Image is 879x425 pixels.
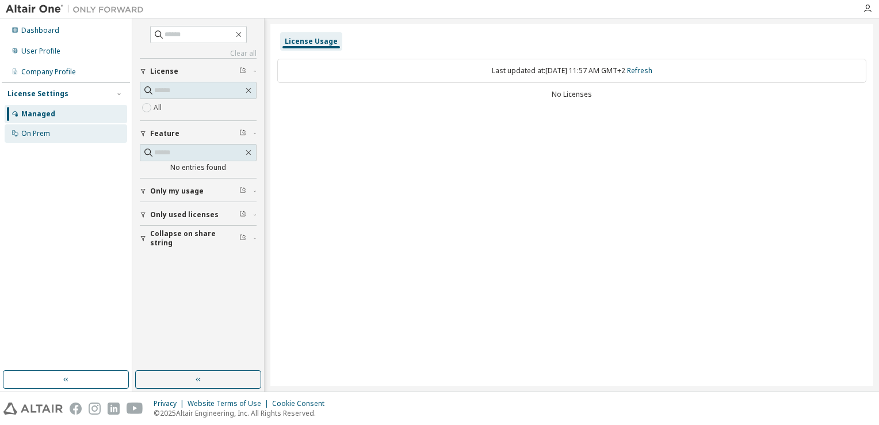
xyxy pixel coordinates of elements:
div: No Licenses [277,90,866,99]
a: Clear all [140,49,257,58]
button: Only used licenses [140,202,257,227]
img: youtube.svg [127,403,143,415]
div: Company Profile [21,67,76,77]
p: © 2025 Altair Engineering, Inc. All Rights Reserved. [154,408,331,418]
span: Clear filter [239,187,246,196]
button: Collapse on share string [140,226,257,251]
span: Feature [150,129,179,138]
span: Collapse on share string [150,229,239,248]
div: Cookie Consent [272,399,331,408]
div: On Prem [21,129,50,138]
div: No entries found [140,163,257,172]
img: Altair One [6,3,150,15]
img: altair_logo.svg [3,403,63,415]
button: Feature [140,121,257,146]
div: License Usage [285,37,338,46]
div: License Settings [7,89,68,98]
label: All [154,101,164,115]
span: Only my usage [150,187,204,196]
div: Website Terms of Use [188,399,272,408]
img: linkedin.svg [108,403,120,415]
div: User Profile [21,47,60,56]
span: Clear filter [239,129,246,138]
div: Managed [21,109,55,119]
span: Clear filter [239,210,246,219]
div: Dashboard [21,26,59,35]
div: Privacy [154,399,188,408]
button: License [140,59,257,84]
div: Last updated at: [DATE] 11:57 AM GMT+2 [277,59,866,83]
img: instagram.svg [89,403,101,415]
a: Refresh [627,66,652,75]
span: Clear filter [239,67,246,76]
span: Only used licenses [150,210,219,219]
button: Only my usage [140,179,257,204]
span: License [150,67,178,76]
img: facebook.svg [70,403,82,415]
span: Clear filter [239,234,246,243]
